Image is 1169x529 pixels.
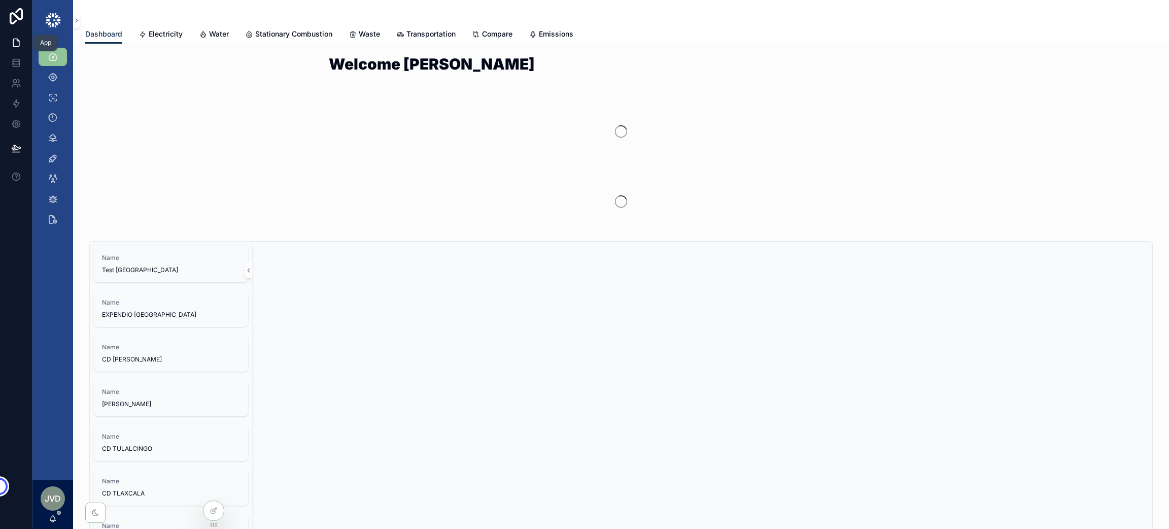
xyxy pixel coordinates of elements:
[94,469,248,506] a: NameCD TLAXCALA
[245,25,332,45] a: Stationary Combustion
[102,266,240,274] span: Test [GEOGRAPHIC_DATA]
[85,25,122,44] a: Dashboard
[329,56,913,72] h1: Welcome [PERSON_NAME]
[102,388,240,396] span: Name
[102,433,240,441] span: Name
[472,25,512,45] a: Compare
[102,311,240,319] span: EXPENDIO [GEOGRAPHIC_DATA]
[102,489,240,498] span: CD TLAXCALA
[32,41,73,242] div: scrollable content
[102,445,240,453] span: CD TULALCINGO
[539,29,573,39] span: Emissions
[85,29,122,39] span: Dashboard
[529,25,573,45] a: Emissions
[102,400,240,408] span: [PERSON_NAME]
[139,25,183,45] a: Electricity
[102,299,240,307] span: Name
[102,355,240,363] span: CD [PERSON_NAME]
[406,29,456,39] span: Transportation
[94,246,248,282] a: NameTest [GEOGRAPHIC_DATA]
[149,29,183,39] span: Electricity
[102,343,240,351] span: Name
[94,380,248,416] a: Name[PERSON_NAME]
[396,25,456,45] a: Transportation
[359,29,380,39] span: Waste
[102,477,240,485] span: Name
[94,424,248,461] a: NameCD TULALCINGO
[209,29,229,39] span: Water
[199,25,229,45] a: Water
[102,254,240,262] span: Name
[94,290,248,327] a: NameEXPENDIO [GEOGRAPHIC_DATA]
[40,39,51,47] div: App
[255,29,332,39] span: Stationary Combustion
[45,492,61,505] span: JVd
[349,25,380,45] a: Waste
[94,335,248,372] a: NameCD [PERSON_NAME]
[45,12,61,28] img: App logo
[482,29,512,39] span: Compare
